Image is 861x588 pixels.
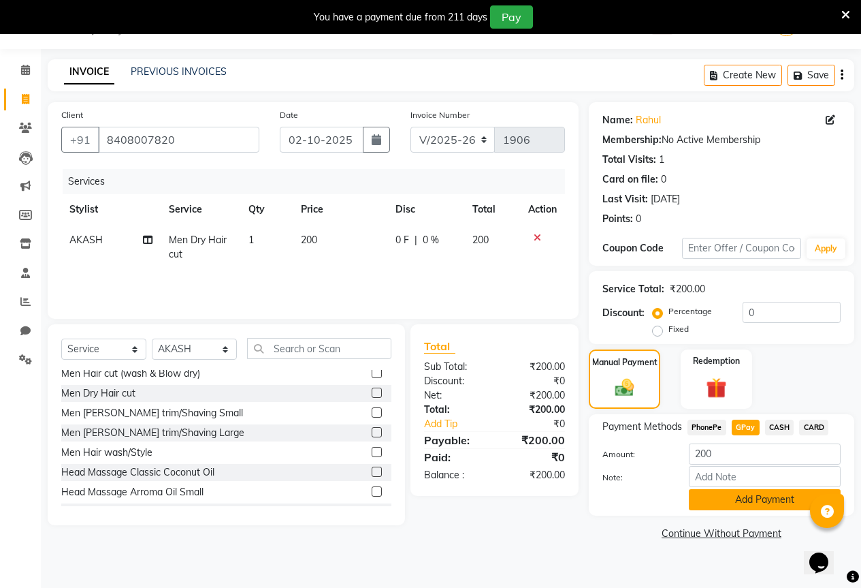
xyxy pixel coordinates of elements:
[661,172,666,187] div: 0
[591,527,851,541] a: Continue Without Payment
[494,449,575,465] div: ₹0
[161,194,240,225] th: Service
[687,420,726,435] span: PhonePe
[651,192,680,206] div: [DATE]
[668,323,689,335] label: Fixed
[69,234,103,246] span: AKASH
[689,466,841,487] input: Add Note
[602,113,633,127] div: Name:
[732,420,760,435] span: GPay
[423,233,439,247] span: 0 %
[61,426,244,440] div: Men [PERSON_NAME] trim/Shaving Large
[61,505,204,519] div: Head Massage Almond Oil Small
[464,194,520,225] th: Total
[494,360,575,374] div: ₹200.00
[61,127,99,153] button: +91
[61,109,83,121] label: Client
[689,444,841,465] input: Amount
[602,241,682,256] div: Coupon Code
[415,233,417,247] span: |
[61,485,204,499] div: Head Massage Arroma Oil Small
[410,109,470,121] label: Invoice Number
[301,234,317,246] span: 200
[807,238,845,259] button: Apply
[636,212,641,226] div: 0
[248,234,254,246] span: 1
[414,374,495,388] div: Discount:
[508,417,575,431] div: ₹0
[693,355,740,367] label: Redemption
[494,388,575,403] div: ₹200.00
[592,471,679,484] label: Note:
[700,375,733,401] img: _gift.svg
[602,212,633,226] div: Points:
[414,432,495,448] div: Payable:
[494,374,575,388] div: ₹0
[61,386,135,401] div: Men Dry Hair cut
[670,282,705,296] div: ₹200.00
[61,194,161,225] th: Stylist
[314,10,487,25] div: You have a payment due from 211 days
[293,194,387,225] th: Price
[280,109,298,121] label: Date
[592,356,657,369] label: Manual Payment
[602,133,841,147] div: No Active Membership
[602,172,658,187] div: Card on file:
[520,194,565,225] th: Action
[472,234,489,246] span: 200
[494,432,575,448] div: ₹200.00
[765,420,794,435] span: CASH
[494,468,575,482] div: ₹200.00
[602,306,645,320] div: Discount:
[240,194,293,225] th: Qty
[414,468,495,482] div: Balance :
[414,403,495,417] div: Total:
[494,403,575,417] div: ₹200.00
[787,65,835,86] button: Save
[64,60,114,84] a: INVOICE
[169,234,227,260] span: Men Dry Hair cut
[804,533,847,574] iframe: chat widget
[602,192,648,206] div: Last Visit:
[636,113,661,127] a: Rahul
[414,417,508,431] a: Add Tip
[247,338,391,359] input: Search or Scan
[98,127,259,153] input: Search by Name/Mobile/Email/Code
[414,449,495,465] div: Paid:
[592,448,679,461] label: Amount:
[659,153,664,167] div: 1
[63,169,575,194] div: Services
[395,233,409,247] span: 0 F
[61,446,152,460] div: Men Hair wash/Style
[414,360,495,374] div: Sub Total:
[131,65,227,78] a: PREVIOUS INVOICES
[602,153,656,167] div: Total Visits:
[61,367,200,381] div: Men Hair cut (wash & Blow dry)
[414,388,495,403] div: Net:
[387,194,464,225] th: Disc
[602,420,682,434] span: Payment Methods
[668,305,712,318] label: Percentage
[602,282,664,296] div: Service Total:
[602,133,662,147] div: Membership:
[682,238,801,259] input: Enter Offer / Coupon Code
[490,5,533,29] button: Pay
[799,420,828,435] span: CARD
[689,489,841,510] button: Add Payment
[704,65,782,86] button: Create New
[424,339,455,354] span: Total
[61,465,214,480] div: Head Massage Classic Coconut Oil
[609,377,640,399] img: _cash.svg
[61,406,243,420] div: Men [PERSON_NAME] trim/Shaving Small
